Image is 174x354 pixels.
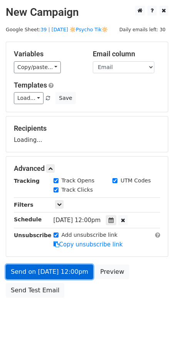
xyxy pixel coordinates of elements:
h2: New Campaign [6,6,168,19]
strong: Tracking [14,178,40,184]
iframe: Chat Widget [136,317,174,354]
strong: Schedule [14,216,42,223]
a: Send Test Email [6,283,64,298]
label: Add unsubscribe link [62,231,118,239]
label: Track Opens [62,177,95,185]
label: Track Clicks [62,186,93,194]
strong: Filters [14,202,33,208]
a: Preview [95,265,129,279]
h5: Email column [93,50,160,58]
a: 39 | [DATE] 🔆Psycho Tik🔆 [40,27,108,32]
span: [DATE] 12:00pm [54,217,101,224]
a: Send on [DATE] 12:00pm [6,265,93,279]
a: Templates [14,81,47,89]
span: Daily emails left: 30 [117,25,168,34]
h5: Recipients [14,124,160,133]
a: Copy/paste... [14,61,61,73]
strong: Unsubscribe [14,232,52,238]
small: Google Sheet: [6,27,108,32]
a: Copy unsubscribe link [54,241,123,248]
label: UTM Codes [120,177,151,185]
div: Loading... [14,124,160,144]
a: Load... [14,92,43,104]
button: Save [55,92,75,104]
a: Daily emails left: 30 [117,27,168,32]
h5: Advanced [14,164,160,173]
h5: Variables [14,50,81,58]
